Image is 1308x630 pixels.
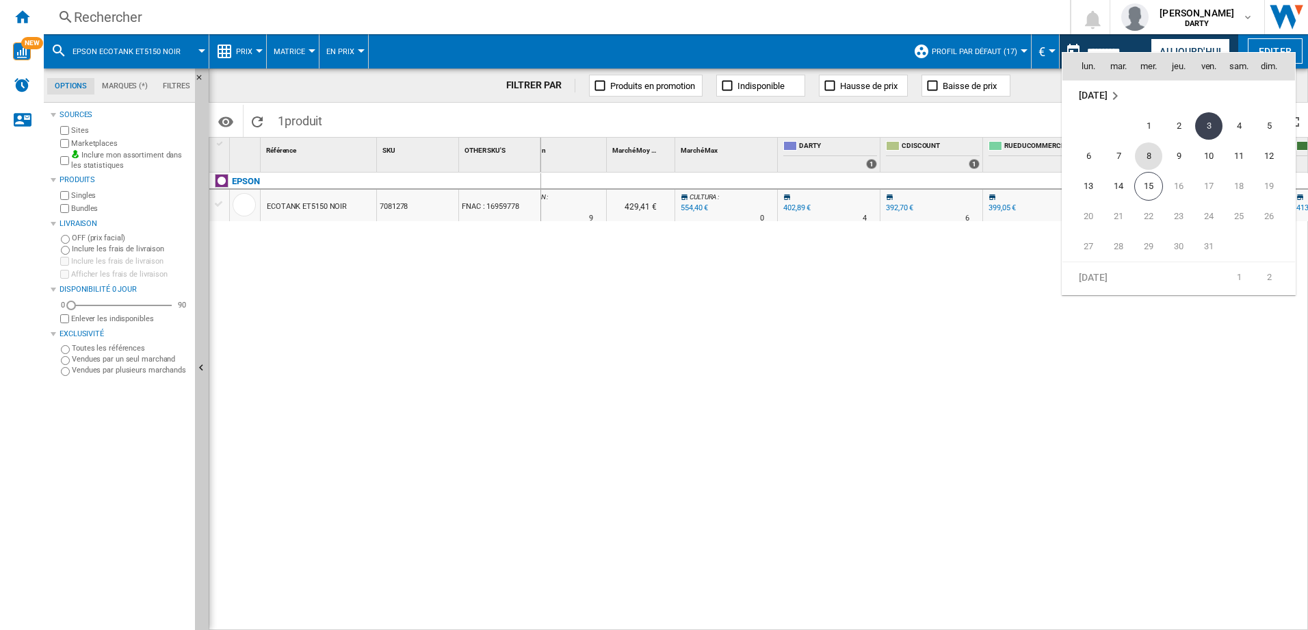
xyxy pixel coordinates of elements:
tr: Week 1 [1062,262,1295,292]
td: Wednesday October 22 2025 [1134,201,1164,231]
tr: Week 4 [1062,201,1295,231]
td: Wednesday October 15 2025 [1134,171,1164,201]
md-calendar: Calendar [1062,53,1295,294]
td: Monday October 13 2025 [1062,171,1103,201]
span: 1 [1135,112,1162,140]
td: Friday October 3 2025 [1194,111,1224,141]
td: Saturday October 25 2025 [1224,201,1254,231]
td: Monday October 6 2025 [1062,141,1103,171]
td: Thursday October 9 2025 [1164,141,1194,171]
td: Friday October 10 2025 [1194,141,1224,171]
span: 14 [1105,173,1132,200]
tr: Week 2 [1062,141,1295,171]
span: 2 [1165,112,1192,140]
td: Saturday October 4 2025 [1224,111,1254,141]
span: 13 [1075,173,1102,200]
span: 10 [1195,142,1222,170]
span: 3 [1195,112,1222,140]
td: Monday October 20 2025 [1062,201,1103,231]
td: Tuesday October 21 2025 [1103,201,1134,231]
span: 11 [1225,142,1253,170]
th: mar. [1103,53,1134,80]
td: Sunday October 12 2025 [1254,141,1295,171]
span: 6 [1075,142,1102,170]
span: 8 [1135,142,1162,170]
td: Wednesday October 8 2025 [1134,141,1164,171]
tr: Week 1 [1062,111,1295,141]
td: Tuesday October 7 2025 [1103,141,1134,171]
td: Sunday November 2 2025 [1254,262,1295,292]
td: Thursday October 30 2025 [1164,231,1194,262]
td: Sunday October 19 2025 [1254,171,1295,201]
span: [DATE] [1079,271,1107,282]
span: 15 [1134,172,1163,201]
th: sam. [1224,53,1254,80]
td: Thursday October 16 2025 [1164,171,1194,201]
tr: Week undefined [1062,80,1295,111]
span: [DATE] [1079,90,1107,101]
td: Wednesday October 1 2025 [1134,111,1164,141]
td: Thursday October 2 2025 [1164,111,1194,141]
td: October 2025 [1062,80,1295,111]
td: Friday October 24 2025 [1194,201,1224,231]
span: 4 [1225,112,1253,140]
td: Friday October 31 2025 [1194,231,1224,262]
th: dim. [1254,53,1295,80]
td: Sunday October 26 2025 [1254,201,1295,231]
td: Friday October 17 2025 [1194,171,1224,201]
td: Monday October 27 2025 [1062,231,1103,262]
td: Saturday October 11 2025 [1224,141,1254,171]
td: Thursday October 23 2025 [1164,201,1194,231]
td: Tuesday October 14 2025 [1103,171,1134,201]
span: 5 [1255,112,1283,140]
th: ven. [1194,53,1224,80]
td: Saturday November 1 2025 [1224,262,1254,292]
span: 7 [1105,142,1132,170]
td: Sunday October 5 2025 [1254,111,1295,141]
th: mer. [1134,53,1164,80]
tr: Week 5 [1062,231,1295,262]
th: lun. [1062,53,1103,80]
span: 9 [1165,142,1192,170]
td: Tuesday October 28 2025 [1103,231,1134,262]
td: Wednesday October 29 2025 [1134,231,1164,262]
tr: Week 3 [1062,171,1295,201]
span: 12 [1255,142,1283,170]
th: jeu. [1164,53,1194,80]
td: Saturday October 18 2025 [1224,171,1254,201]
